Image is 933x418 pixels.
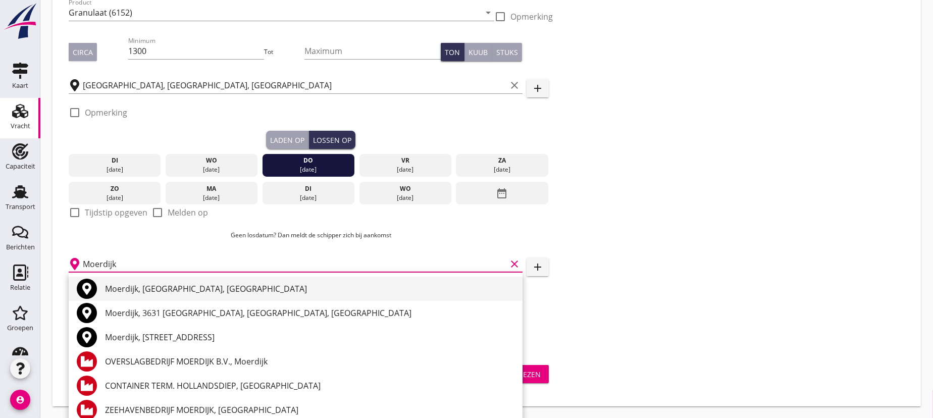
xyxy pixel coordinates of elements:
div: Moerdijk, 3631 [GEOGRAPHIC_DATA], [GEOGRAPHIC_DATA], [GEOGRAPHIC_DATA] [105,307,514,319]
img: logo-small.a267ee39.svg [2,3,38,40]
div: Relatie [10,284,30,291]
div: Berichten [6,244,35,250]
label: Tijdstip opgeven [85,207,147,218]
input: Maximum [304,43,441,59]
div: Lossen op [313,135,351,145]
div: [DATE] [361,193,449,202]
div: Transport [6,203,35,210]
div: Kuub [469,47,488,58]
input: Product [69,5,480,21]
div: Moerdijk, [GEOGRAPHIC_DATA], [GEOGRAPHIC_DATA] [105,283,514,295]
button: Laden op [266,131,309,149]
p: Geen losdatum? Dan meldt de schipper zich bij aankomst [69,231,553,240]
div: [DATE] [458,165,546,174]
div: [DATE] [265,193,352,202]
button: Circa [69,43,97,61]
div: Kaart [12,82,28,89]
div: [DATE] [71,165,159,174]
div: OVERSLAGBEDRIJF MOERDIJK B.V., Moerdijk [105,355,514,368]
input: Minimum [128,43,265,59]
div: do [265,156,352,165]
div: Laden op [270,135,304,145]
button: Ton [441,43,464,61]
i: arrow_drop_down [482,7,494,19]
div: [DATE] [265,165,352,174]
i: date_range [496,184,508,202]
div: Circa [73,47,93,58]
div: ZEEHAVENBEDRIJF MOERDIJK, [GEOGRAPHIC_DATA] [105,404,514,416]
div: Tot [264,47,304,57]
div: wo [361,184,449,193]
i: add [532,82,544,94]
label: Opmerking [510,12,553,22]
div: Ton [445,47,460,58]
div: za [458,156,546,165]
label: Melden op [168,207,208,218]
input: Losplaats [83,256,506,272]
label: Opmerking [85,108,127,118]
div: zo [71,184,159,193]
div: [DATE] [71,193,159,202]
div: di [265,184,352,193]
i: clear [508,258,521,270]
div: Moerdijk, [STREET_ADDRESS] [105,331,514,343]
div: di [71,156,159,165]
div: Stuks [496,47,518,58]
input: Laadplaats [83,77,506,93]
i: add [532,261,544,273]
button: Kuub [464,43,492,61]
i: clear [508,79,521,91]
div: [DATE] [361,165,449,174]
div: ma [168,184,255,193]
div: Vracht [11,123,30,129]
div: [DATE] [168,193,255,202]
button: Stuks [492,43,522,61]
div: vr [361,156,449,165]
div: [DATE] [168,165,255,174]
div: Capaciteit [6,163,35,170]
div: Groepen [7,325,33,331]
div: CONTAINER TERM. HOLLANDSDIEP, [GEOGRAPHIC_DATA] [105,380,514,392]
i: account_circle [10,390,30,410]
button: Lossen op [309,131,355,149]
div: wo [168,156,255,165]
